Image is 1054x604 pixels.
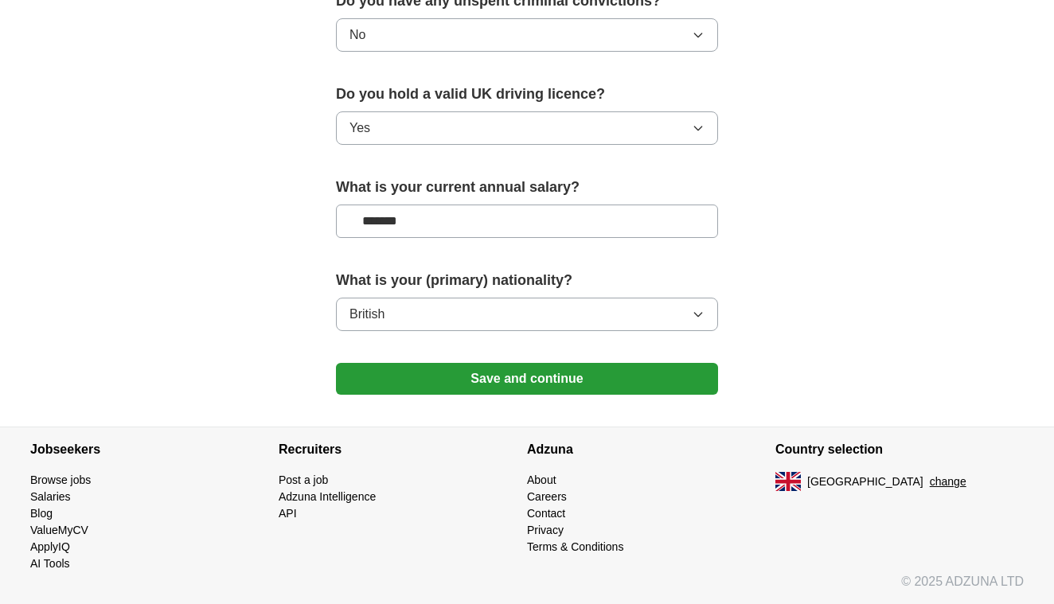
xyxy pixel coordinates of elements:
[336,111,718,145] button: Yes
[30,507,53,520] a: Blog
[30,524,88,536] a: ValueMyCV
[336,298,718,331] button: British
[30,490,71,503] a: Salaries
[30,540,70,553] a: ApplyIQ
[18,572,1036,604] div: © 2025 ADZUNA LTD
[527,507,565,520] a: Contact
[527,524,564,536] a: Privacy
[930,473,966,490] button: change
[775,427,1024,472] h4: Country selection
[279,507,297,520] a: API
[30,557,70,570] a: AI Tools
[349,305,385,324] span: British
[527,473,556,486] a: About
[527,490,567,503] a: Careers
[30,473,91,486] a: Browse jobs
[336,363,718,395] button: Save and continue
[807,473,923,490] span: [GEOGRAPHIC_DATA]
[279,473,328,486] a: Post a job
[349,119,370,138] span: Yes
[336,177,718,198] label: What is your current annual salary?
[349,25,365,45] span: No
[336,270,718,291] label: What is your (primary) nationality?
[336,18,718,52] button: No
[527,540,623,553] a: Terms & Conditions
[279,490,376,503] a: Adzuna Intelligence
[336,84,718,105] label: Do you hold a valid UK driving licence?
[775,472,801,491] img: UK flag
